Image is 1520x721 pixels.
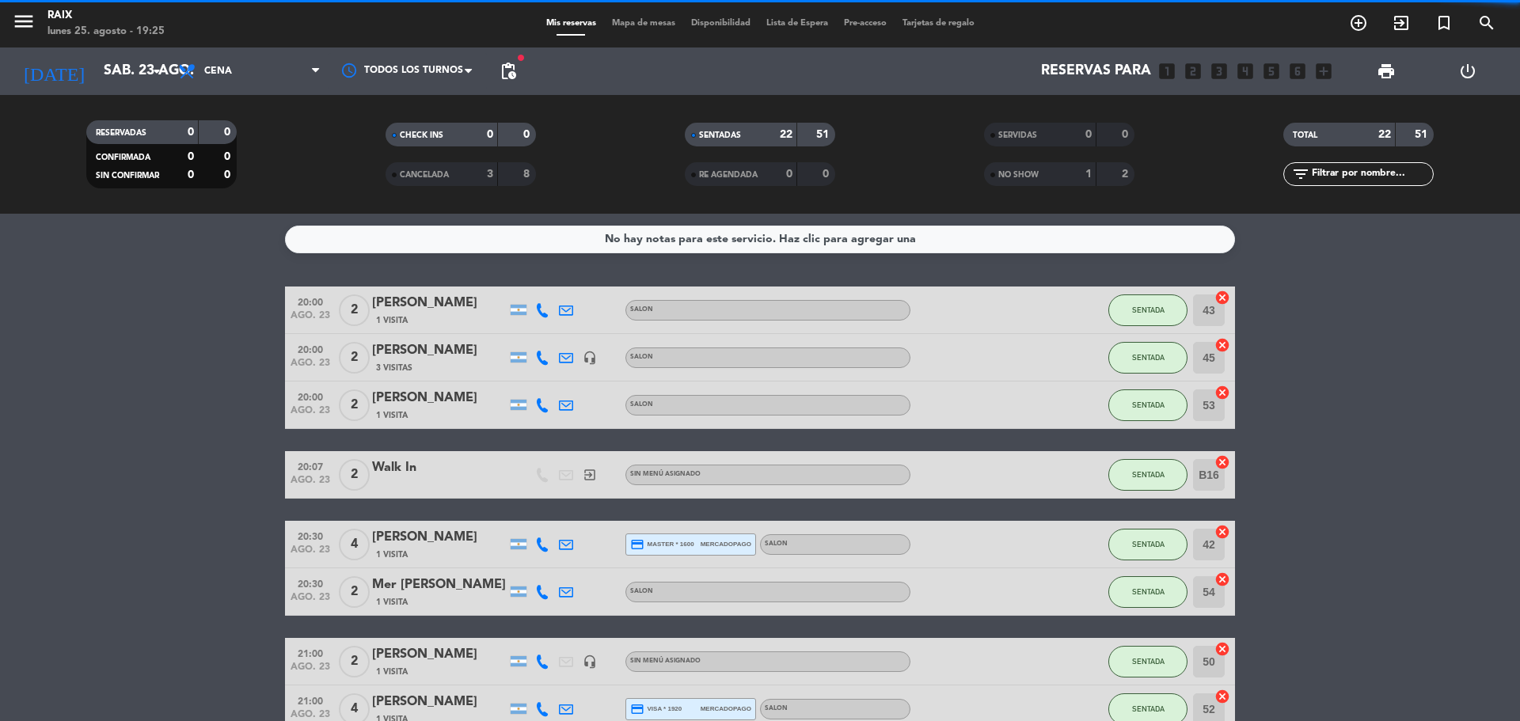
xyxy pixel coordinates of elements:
span: Lista de Espera [758,19,836,28]
div: [PERSON_NAME] [372,527,507,548]
strong: 3 [487,169,493,180]
span: SALON [765,705,788,712]
span: ago. 23 [291,358,330,376]
span: mercadopago [701,539,751,549]
button: SENTADA [1108,294,1187,326]
strong: 0 [188,169,194,180]
span: ago. 23 [291,545,330,563]
span: SENTADA [1132,470,1165,479]
span: Pre-acceso [836,19,895,28]
span: SALON [630,588,653,594]
span: pending_actions [499,62,518,81]
span: Sin menú asignado [630,658,701,664]
span: SALON [630,354,653,360]
strong: 0 [487,129,493,140]
span: 4 [339,529,370,560]
i: looks_one [1157,61,1177,82]
span: visa * 1920 [630,702,682,716]
span: SENTADA [1132,353,1165,362]
span: SENTADA [1132,400,1165,409]
span: 2 [339,459,370,491]
span: 1 Visita [376,548,408,561]
i: menu [12,9,36,33]
span: Mapa de mesas [604,19,683,28]
i: [DATE] [12,54,96,89]
i: cancel [1214,454,1230,470]
span: Mis reservas [538,19,604,28]
span: 21:00 [291,643,330,662]
i: looks_5 [1261,61,1282,82]
span: ago. 23 [291,592,330,610]
div: lunes 25. agosto - 19:25 [47,24,165,40]
i: power_settings_new [1458,62,1477,81]
span: SENTADA [1132,587,1165,596]
i: headset_mic [583,351,597,365]
span: 1 Visita [376,596,408,609]
span: 2 [339,646,370,677]
span: 20:00 [291,387,330,405]
span: 20:30 [291,574,330,592]
span: 3 Visitas [376,362,412,374]
i: credit_card [630,702,644,716]
span: SALON [630,401,653,408]
div: [PERSON_NAME] [372,644,507,665]
span: SENTADA [1132,305,1165,314]
i: looks_6 [1287,61,1308,82]
div: [PERSON_NAME] [372,388,507,408]
div: Walk In [372,457,507,478]
button: SENTADA [1108,529,1187,560]
span: TOTAL [1293,131,1317,139]
strong: 2 [1122,169,1131,180]
strong: 8 [523,169,533,180]
span: 20:00 [291,340,330,358]
span: CONFIRMADA [96,154,150,161]
button: menu [12,9,36,39]
div: LOG OUT [1427,47,1508,95]
i: filter_list [1291,165,1310,184]
strong: 0 [224,127,234,138]
button: SENTADA [1108,459,1187,491]
strong: 51 [1415,129,1431,140]
span: CHECK INS [400,131,443,139]
span: 20:07 [291,457,330,475]
i: exit_to_app [1392,13,1411,32]
span: 2 [339,342,370,374]
strong: 0 [523,129,533,140]
i: looks_3 [1209,61,1229,82]
i: cancel [1214,689,1230,704]
strong: 0 [823,169,832,180]
span: Sin menú asignado [630,471,701,477]
span: Tarjetas de regalo [895,19,982,28]
strong: 0 [224,169,234,180]
span: 1 Visita [376,409,408,422]
button: SENTADA [1108,342,1187,374]
div: [PERSON_NAME] [372,293,507,313]
span: SENTADA [1132,657,1165,666]
span: Disponibilidad [683,19,758,28]
span: CANCELADA [400,171,449,179]
i: looks_4 [1235,61,1256,82]
span: 2 [339,389,370,421]
strong: 0 [188,127,194,138]
span: SENTADA [1132,704,1165,713]
span: SALON [630,306,653,313]
span: NO SHOW [998,171,1039,179]
span: 1 Visita [376,666,408,678]
span: SERVIDAS [998,131,1037,139]
span: 21:00 [291,691,330,709]
strong: 0 [224,151,234,162]
div: Mer [PERSON_NAME] [372,575,507,595]
span: SALON [765,541,788,547]
span: SENTADAS [699,131,741,139]
i: cancel [1214,290,1230,305]
i: cancel [1214,571,1230,587]
span: Reservas para [1041,63,1151,79]
i: exit_to_app [583,468,597,482]
div: [PERSON_NAME] [372,692,507,712]
div: No hay notas para este servicio. Haz clic para agregar una [605,230,916,249]
span: 2 [339,576,370,608]
div: RAIX [47,8,165,24]
span: RE AGENDADA [699,171,758,179]
span: print [1377,62,1396,81]
i: cancel [1214,524,1230,540]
